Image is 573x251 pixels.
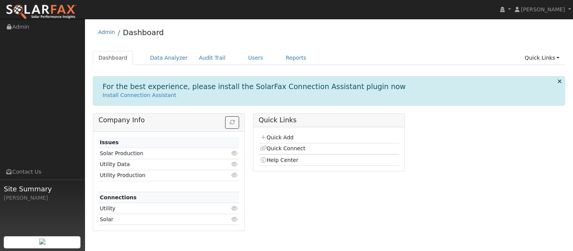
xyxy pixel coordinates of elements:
[99,116,239,124] h5: Company Info
[99,214,217,225] td: Solar
[231,151,238,156] i: Click to view
[93,51,133,65] a: Dashboard
[6,4,77,20] img: SolarFax
[98,29,115,35] a: Admin
[39,239,45,245] img: retrieve
[193,51,231,65] a: Audit Trail
[144,51,193,65] a: Data Analyzer
[99,203,217,214] td: Utility
[280,51,312,65] a: Reports
[99,148,217,159] td: Solar Production
[259,116,400,124] h5: Quick Links
[103,92,176,98] a: Install Connection Assistant
[260,157,298,163] a: Help Center
[4,194,81,202] div: [PERSON_NAME]
[4,184,81,194] span: Site Summary
[231,217,238,222] i: Click to view
[99,159,217,170] td: Utility Data
[260,145,305,151] a: Quick Connect
[521,6,565,12] span: [PERSON_NAME]
[260,134,293,140] a: Quick Add
[242,51,269,65] a: Users
[231,162,238,167] i: Click to view
[100,139,119,145] strong: Issues
[99,170,217,181] td: Utility Production
[519,51,565,65] a: Quick Links
[231,172,238,178] i: Click to view
[100,194,137,200] strong: Connections
[123,28,164,37] a: Dashboard
[103,82,406,91] h1: For the best experience, please install the SolarFax Connection Assistant plugin now
[231,206,238,211] i: Click to view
